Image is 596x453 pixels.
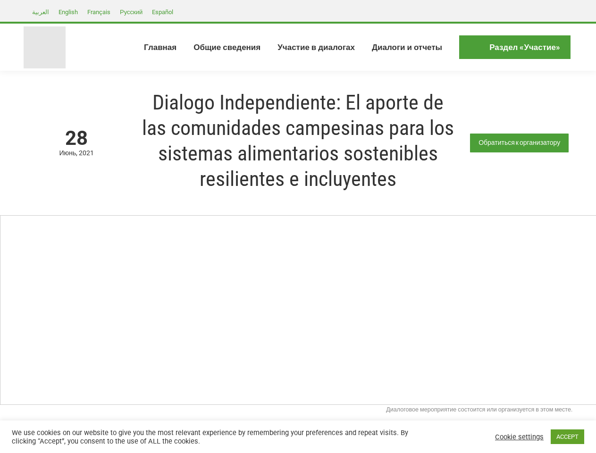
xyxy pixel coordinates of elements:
[277,42,355,52] span: Участие в диалогах
[87,8,110,16] span: Français
[27,6,54,17] a: العربية
[152,8,173,16] span: Español
[59,149,79,157] span: Июнь
[79,149,94,157] span: 2021
[139,90,457,192] h1: Dialogo Independiente: El aporte de las comunidades campesinas para los sistemas alimentarios sos...
[193,42,260,52] span: Общие сведения
[551,429,584,444] a: ACCEPT
[83,6,115,17] a: Français
[372,42,442,52] span: Диалоги и отчеты
[120,8,143,16] span: Русский
[32,8,49,16] span: العربية
[24,26,66,68] img: Food Systems Summit Dialogues
[54,6,83,17] a: English
[24,128,130,148] span: 28
[12,428,412,445] div: We use cookies on our website to give you the most relevant experience by remembering your prefer...
[147,6,178,17] a: Español
[115,6,147,17] a: Русский
[489,42,560,52] span: Раздел «Участие»
[495,433,544,441] a: Cookie settings
[470,134,569,152] a: Обратиться к организатору
[24,405,572,419] div: Диалоговое мероприятие состоится или организуется в этом месте.
[144,42,176,52] span: Главная
[59,8,78,16] span: English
